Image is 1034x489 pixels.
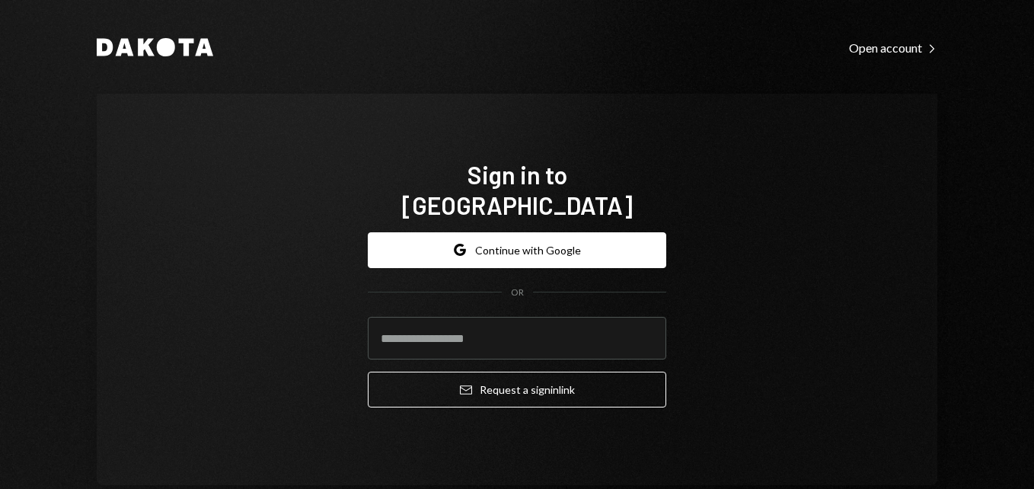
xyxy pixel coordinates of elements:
div: OR [511,286,524,299]
button: Request a signinlink [368,372,666,407]
a: Open account [849,39,937,56]
div: Open account [849,40,937,56]
button: Continue with Google [368,232,666,268]
h1: Sign in to [GEOGRAPHIC_DATA] [368,159,666,220]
